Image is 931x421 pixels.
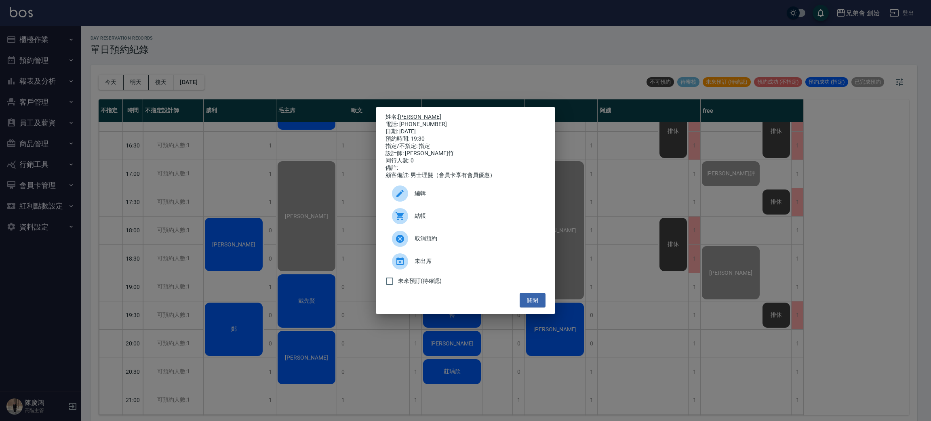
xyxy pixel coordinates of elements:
[385,143,546,150] div: 指定/不指定: 指定
[385,157,546,164] div: 同行人數: 0
[385,128,546,135] div: 日期: [DATE]
[385,227,546,250] div: 取消預約
[385,121,546,128] div: 電話: [PHONE_NUMBER]
[385,250,546,273] div: 未出席
[385,164,546,172] div: 備註:
[415,212,539,220] span: 結帳
[385,114,546,121] p: 姓名:
[415,234,539,243] span: 取消預約
[385,205,546,227] a: 結帳
[520,293,546,308] button: 關閉
[415,189,539,198] span: 編輯
[385,135,546,143] div: 預約時間: 19:30
[385,150,546,157] div: 設計師: [PERSON_NAME]竹
[385,172,546,179] div: 顧客備註: 男士理髮（會員卡享有會員優惠）
[415,257,539,265] span: 未出席
[398,277,442,285] span: 未來預訂(待確認)
[398,114,441,120] a: [PERSON_NAME]
[385,182,546,205] div: 編輯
